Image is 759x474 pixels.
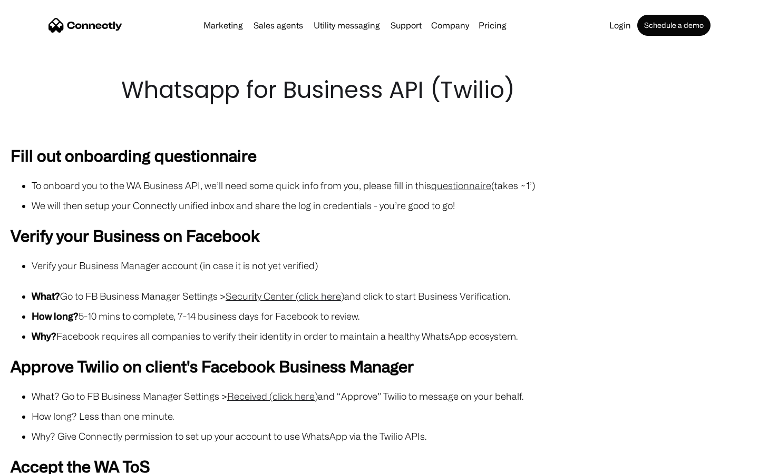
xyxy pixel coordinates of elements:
h1: Whatsapp for Business API (Twilio) [121,74,638,106]
li: Why? Give Connectly permission to set up your account to use WhatsApp via the Twilio APIs. [32,429,748,443]
div: Company [428,18,472,33]
strong: Why? [32,331,56,341]
li: We will then setup your Connectly unified inbox and share the log in credentials - you’re good to... [32,198,748,213]
li: Verify your Business Manager account (in case it is not yet verified) [32,258,748,273]
a: Marketing [199,21,247,29]
li: To onboard you to the WA Business API, we’ll need some quick info from you, please fill in this (... [32,178,748,193]
a: Utility messaging [309,21,384,29]
a: Received (click here) [227,391,318,401]
a: Support [386,21,426,29]
li: Facebook requires all companies to verify their identity in order to maintain a healthy WhatsApp ... [32,329,748,343]
li: What? Go to FB Business Manager Settings > and “Approve” Twilio to message on your behalf. [32,389,748,403]
aside: Language selected: English [11,456,63,470]
div: Company [431,18,469,33]
strong: Fill out onboarding questionnaire [11,146,257,164]
a: Login [605,21,635,29]
li: 5-10 mins to complete, 7-14 business days for Facebook to review. [32,309,748,323]
a: Sales agents [249,21,307,29]
strong: What? [32,291,60,301]
a: questionnaire [431,180,491,191]
ul: Language list [21,456,63,470]
strong: Approve Twilio on client's Facebook Business Manager [11,357,414,375]
strong: Verify your Business on Facebook [11,226,260,244]
li: Go to FB Business Manager Settings > and click to start Business Verification. [32,289,748,303]
li: How long? Less than one minute. [32,409,748,423]
a: home [48,17,122,33]
a: Pricing [474,21,511,29]
a: Security Center (click here) [226,291,344,301]
a: Schedule a demo [637,15,711,36]
strong: How long? [32,311,79,321]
